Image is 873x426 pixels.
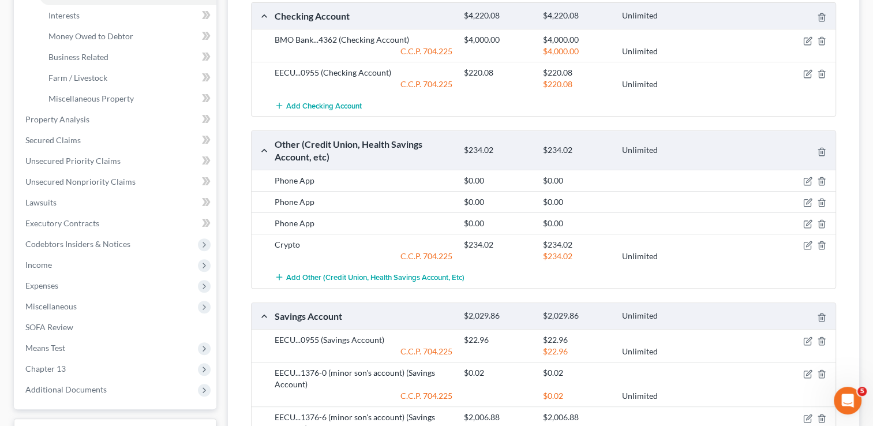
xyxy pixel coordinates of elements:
div: $2,029.86 [537,311,616,322]
span: Income [25,260,52,270]
div: $0.00 [537,175,616,186]
div: $234.02 [458,239,537,251]
div: C.C.P. 704.225 [269,46,458,57]
a: Farm / Livestock [39,68,216,88]
div: Unlimited [616,251,695,262]
div: C.C.P. 704.225 [269,346,458,357]
div: $2,006.88 [537,412,616,423]
div: $4,000.00 [537,34,616,46]
div: EECU...0955 (Checking Account) [269,67,458,79]
span: 5 [857,387,867,396]
div: $4,000.00 [458,34,537,46]
div: EECU...0955 (Savings Account) [269,334,458,346]
span: SOFA Review [25,322,73,332]
span: Add Other (Credit Union, Health Savings Account, etc) [286,273,464,282]
a: Lawsuits [16,192,216,213]
div: Unlimited [616,10,695,21]
a: Secured Claims [16,130,216,151]
div: $234.02 [458,145,537,156]
span: Miscellaneous Property [48,94,134,103]
div: BMO Bank...4362 (Checking Account) [269,34,458,46]
div: Other (Credit Union, Health Savings Account, etc) [269,138,458,163]
div: C.C.P. 704.225 [269,79,458,90]
div: $4,220.08 [537,10,616,21]
div: $0.00 [537,196,616,208]
a: Executory Contracts [16,213,216,234]
div: EECU...1376-0 (minor son's account) (Savings Account) [269,367,458,390]
span: Add Checking Account [286,101,362,110]
div: $220.08 [458,67,537,79]
span: Unsecured Priority Claims [25,156,121,166]
span: Chapter 13 [25,364,66,373]
div: $220.08 [537,67,616,79]
span: Lawsuits [25,197,57,207]
div: $0.02 [458,367,537,379]
a: Interests [39,5,216,26]
div: Savings Account [269,310,458,322]
div: $2,006.88 [458,412,537,423]
span: Means Test [25,343,65,353]
div: Unlimited [616,390,695,402]
div: $22.96 [537,334,616,346]
div: $234.02 [537,239,616,251]
div: Unlimited [616,145,695,156]
span: Codebtors Insiders & Notices [25,239,130,249]
div: C.C.P. 704.225 [269,390,458,402]
div: Phone App [269,218,458,229]
div: Checking Account [269,10,458,22]
div: $220.08 [537,79,616,90]
div: Phone App [269,175,458,186]
div: $0.00 [458,196,537,208]
div: $234.02 [537,145,616,156]
iframe: Intercom live chat [834,387,861,414]
div: $0.02 [537,390,616,402]
div: $22.96 [458,334,537,346]
button: Add Checking Account [275,95,362,116]
button: Add Other (Credit Union, Health Savings Account, etc) [275,267,464,288]
span: Property Analysis [25,114,89,124]
div: $0.00 [537,218,616,229]
div: $0.02 [537,367,616,379]
span: Money Owed to Debtor [48,31,133,41]
div: Unlimited [616,79,695,90]
a: Money Owed to Debtor [39,26,216,47]
span: Miscellaneous [25,301,77,311]
span: Interests [48,10,80,20]
div: $0.00 [458,175,537,186]
div: $22.96 [537,346,616,357]
div: Unlimited [616,311,695,322]
span: Farm / Livestock [48,73,107,83]
a: Unsecured Priority Claims [16,151,216,171]
span: Business Related [48,52,108,62]
a: SOFA Review [16,317,216,338]
div: $234.02 [537,251,616,262]
div: $4,000.00 [537,46,616,57]
div: $4,220.08 [458,10,537,21]
a: Miscellaneous Property [39,88,216,109]
a: Business Related [39,47,216,68]
a: Unsecured Nonpriority Claims [16,171,216,192]
div: Unlimited [616,46,695,57]
div: Phone App [269,196,458,208]
span: Expenses [25,281,58,290]
a: Property Analysis [16,109,216,130]
span: Executory Contracts [25,218,99,228]
span: Additional Documents [25,384,107,394]
span: Secured Claims [25,135,81,145]
div: Crypto [269,239,458,251]
div: Unlimited [616,346,695,357]
div: C.C.P. 704.225 [269,251,458,262]
div: $2,029.86 [458,311,537,322]
div: $0.00 [458,218,537,229]
span: Unsecured Nonpriority Claims [25,177,136,186]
